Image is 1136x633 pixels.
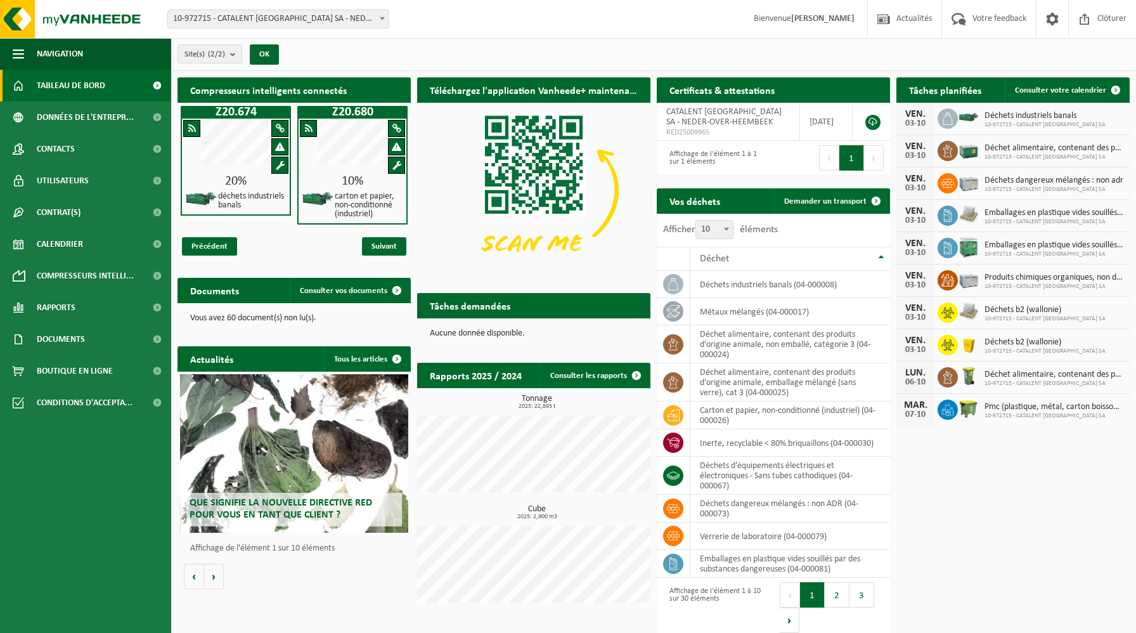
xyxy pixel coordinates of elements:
[37,165,89,197] span: Utilisateurs
[657,188,733,213] h2: Vos déchets
[184,564,204,589] button: Vorige
[177,278,252,303] h2: Documents
[780,582,800,608] button: Previous
[984,176,1123,186] span: Déchets dangereux mélangés : non adr
[903,303,928,313] div: VEN.
[37,355,113,387] span: Boutique en ligne
[903,281,928,290] div: 03-10
[666,107,782,127] span: CATALENT [GEOGRAPHIC_DATA] SA - NEDER-OVER-HEEMBEEK
[177,44,242,63] button: Site(s)(2/2)
[184,45,225,64] span: Site(s)
[984,402,1123,412] span: Pmc (plastique, métal, carton boisson) (industriel)
[37,292,75,323] span: Rapports
[190,498,372,520] span: Que signifie la nouvelle directive RED pour vous en tant que client ?
[903,152,928,160] div: 03-10
[690,363,890,401] td: déchet alimentaire, contenant des produits d'origine animale, emballage mélangé (sans verre), cat...
[903,238,928,249] div: VEN.
[540,363,649,388] a: Consulter les rapports
[168,10,389,28] span: 10-972715 - CATALENT BELGIUM SA - NEDER-OVER-HEEMBEEK
[958,365,979,387] img: WB-0140-HPE-GN-50
[903,410,928,419] div: 07-10
[984,251,1123,258] span: 10-972715 - CATALENT [GEOGRAPHIC_DATA] SA
[984,121,1106,129] span: 10-972715 - CATALENT [GEOGRAPHIC_DATA] SA
[825,582,849,608] button: 2
[37,133,75,165] span: Contacts
[958,112,979,123] img: HK-XZ-20-GN-01
[791,14,855,23] strong: [PERSON_NAME]
[903,400,928,410] div: MAR.
[690,325,890,363] td: déchet alimentaire, contenant des produits d'origine animale, non emballé, catégorie 3 (04-000024)
[864,145,884,171] button: Next
[958,301,979,322] img: LP-PA-00000-WDN-11
[335,192,402,219] h4: carton et papier, non-conditionné (industriel)
[663,144,767,172] div: Affichage de l'élément 1 à 1 sur 1 éléments
[657,77,787,102] h2: Certificats & attestations
[1015,86,1106,95] span: Consulter votre calendrier
[800,103,853,141] td: [DATE]
[182,175,290,188] div: 20%
[190,314,398,323] p: Vous avez 60 document(s) non lu(s).
[290,278,410,303] a: Consulter vos documents
[984,273,1123,283] span: Produits chimiques organiques, non dangereux en petit emballage
[302,191,333,207] img: HK-XZ-20-GN-01
[417,103,650,278] img: Download de VHEPlus App
[177,346,246,371] h2: Actualités
[903,249,928,258] div: 03-10
[984,208,1123,218] span: Emballages en plastique vides souillés par des substances dangereuses
[417,293,523,318] h2: Tâches demandées
[696,221,733,238] span: 10
[903,336,928,346] div: VEN.
[984,370,1123,380] span: Déchet alimentaire, contenant des produits d'origine animale, non emballé, catég...
[839,145,864,171] button: 1
[37,260,134,292] span: Compresseurs intelli...
[784,197,867,206] span: Demander un transport
[984,315,1106,323] span: 10-972715 - CATALENT [GEOGRAPHIC_DATA] SA
[984,283,1123,290] span: 10-972715 - CATALENT [GEOGRAPHIC_DATA] SA
[690,401,890,429] td: carton et papier, non-conditionné (industriel) (04-000026)
[184,106,288,119] h1: Z20.674
[896,77,994,102] h2: Tâches planifiées
[423,403,650,410] span: 2025: 22,895 t
[37,38,83,70] span: Navigation
[958,235,979,259] img: PB-HB-1400-HPE-GN-11
[423,395,650,410] h3: Tonnage
[984,305,1106,315] span: Déchets b2 (wallonie)
[958,139,979,160] img: PB-LB-0680-HPE-GN-01
[984,153,1123,161] span: 10-972715 - CATALENT [GEOGRAPHIC_DATA] SA
[37,70,105,101] span: Tableau de bord
[984,337,1106,348] span: Déchets b2 (wallonie)
[177,77,411,102] h2: Compresseurs intelligents connectés
[204,564,224,589] button: Volgende
[984,186,1123,193] span: 10-972715 - CATALENT [GEOGRAPHIC_DATA] SA
[903,216,928,225] div: 03-10
[780,608,799,633] button: Next
[903,119,928,128] div: 03-10
[984,412,1123,420] span: 10-972715 - CATALENT [GEOGRAPHIC_DATA] SA
[903,346,928,355] div: 03-10
[185,191,217,207] img: HK-XZ-20-GN-01
[300,106,404,119] h1: Z20.680
[182,237,237,256] span: Précédent
[690,271,890,298] td: déchets industriels banals (04-000008)
[690,523,890,550] td: verrerie de laboratoire (04-000079)
[984,348,1106,355] span: 10-972715 - CATALENT [GEOGRAPHIC_DATA] SA
[984,380,1123,388] span: 10-972715 - CATALENT [GEOGRAPHIC_DATA] SA
[849,582,874,608] button: 3
[958,268,979,290] img: PB-LB-0680-HPE-GY-11
[37,101,134,133] span: Données de l'entrepr...
[774,188,889,214] a: Demander un transport
[958,171,979,193] img: PB-LB-0680-HPE-GY-11
[362,237,406,256] span: Suivant
[958,398,979,419] img: WB-1100-HPE-GN-50
[208,50,225,58] count: (2/2)
[180,374,409,533] a: Que signifie la nouvelle directive RED pour vous en tant que client ?
[958,333,979,355] img: LP-SB-00050-HPE-22
[903,141,928,152] div: VEN.
[37,323,85,355] span: Documents
[690,495,890,523] td: déchets dangereux mélangés : non ADR (04-000073)
[324,346,410,372] a: Tous les articles
[903,378,928,387] div: 06-10
[37,228,83,260] span: Calendrier
[690,298,890,325] td: métaux mélangés (04-000017)
[167,10,389,29] span: 10-972715 - CATALENT BELGIUM SA - NEDER-OVER-HEEMBEEK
